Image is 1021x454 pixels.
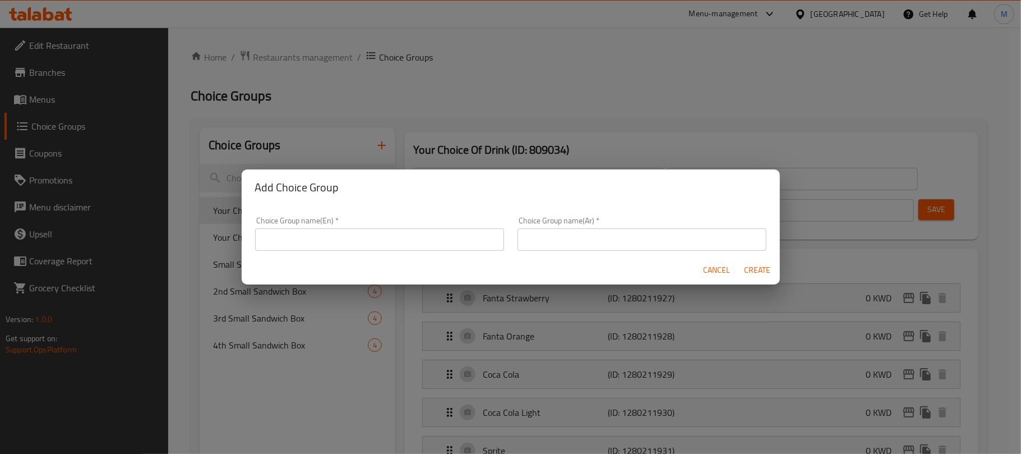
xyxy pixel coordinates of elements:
input: Please enter Choice Group name(en) [255,228,504,251]
h2: Add Choice Group [255,178,766,196]
input: Please enter Choice Group name(ar) [518,228,766,251]
button: Cancel [699,260,735,281]
span: Cancel [704,263,731,277]
button: Create [740,260,775,281]
span: Create [744,263,771,277]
